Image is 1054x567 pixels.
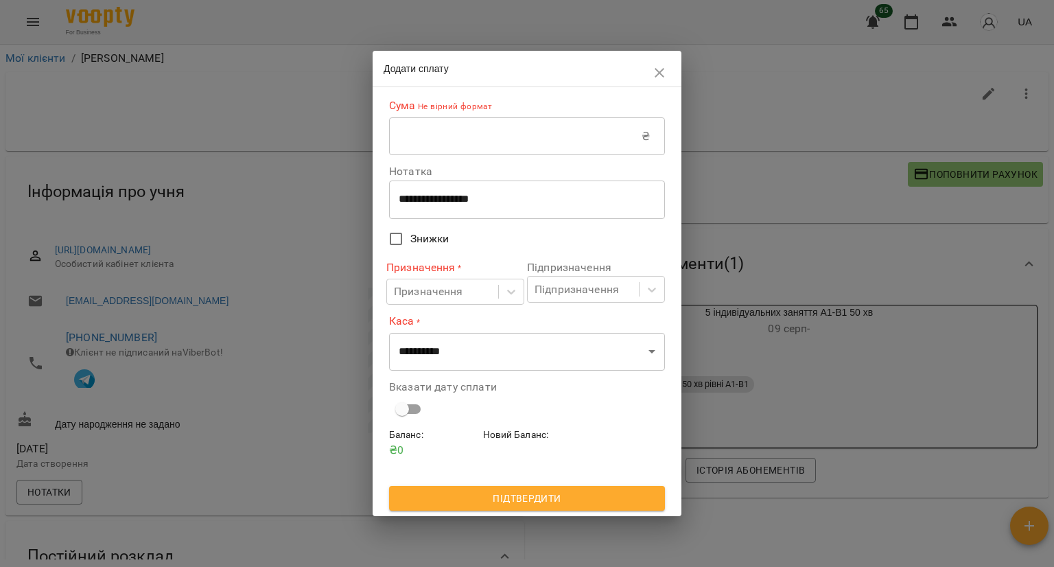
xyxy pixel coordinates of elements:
[389,98,665,114] label: Сума
[535,281,619,298] div: Підпризначення
[483,428,572,443] h6: Новий Баланс :
[400,490,654,507] span: Підтвердити
[389,166,665,177] label: Нотатка
[389,314,665,329] label: Каса
[386,259,524,275] label: Призначення
[527,262,665,273] label: Підпризначення
[642,128,650,145] p: ₴
[416,100,493,114] p: Не вірний формат
[389,382,665,393] label: Вказати дату сплати
[389,428,478,443] h6: Баланс :
[389,442,478,459] p: ₴ 0
[384,63,449,74] span: Додати сплату
[389,486,665,511] button: Підтвердити
[394,283,463,300] div: Призначення
[410,231,449,247] span: Знижки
